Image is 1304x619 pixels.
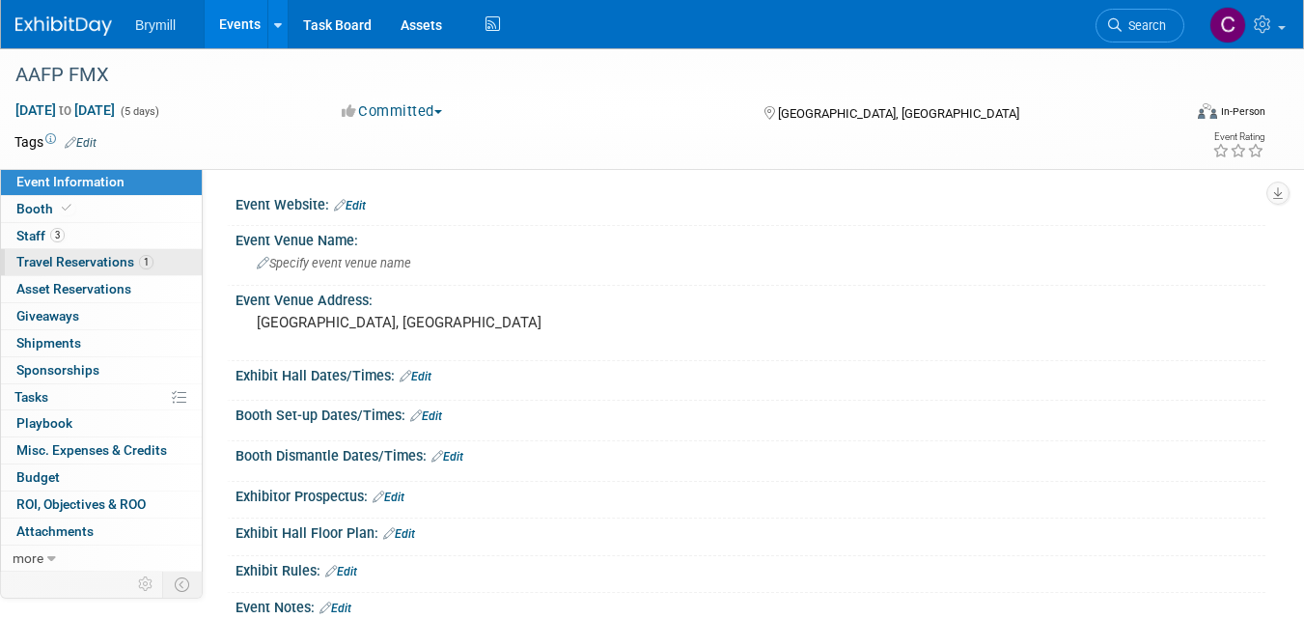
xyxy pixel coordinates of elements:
[1,492,202,518] a: ROI, Objectives & ROO
[1,330,202,356] a: Shipments
[1122,18,1166,33] span: Search
[1,519,202,545] a: Attachments
[431,450,463,464] a: Edit
[16,281,131,296] span: Asset Reservations
[1,437,202,464] a: Misc. Expenses & Credits
[373,491,404,504] a: Edit
[334,199,366,212] a: Edit
[236,226,1265,250] div: Event Venue Name:
[236,519,1265,544] div: Exhibit Hall Floor Plan:
[236,361,1265,386] div: Exhibit Hall Dates/Times:
[119,105,159,118] span: (5 days)
[257,256,411,270] span: Specify event venue name
[16,523,94,539] span: Attachments
[1,464,202,491] a: Budget
[1,410,202,436] a: Playbook
[16,174,125,189] span: Event Information
[1,357,202,383] a: Sponsorships
[1,276,202,302] a: Asset Reservations
[1081,100,1265,129] div: Event Format
[1,384,202,410] a: Tasks
[16,308,79,324] span: Giveaways
[14,389,48,405] span: Tasks
[1096,9,1184,42] a: Search
[1209,7,1246,43] img: Cindy O
[1,196,202,222] a: Booth
[15,16,112,36] img: ExhibitDay
[1198,103,1217,119] img: Format-Inperson.png
[236,593,1265,618] div: Event Notes:
[1220,104,1265,119] div: In-Person
[1,546,202,572] a: more
[129,572,163,597] td: Personalize Event Tab Strip
[16,415,72,431] span: Playbook
[1,169,202,195] a: Event Information
[139,255,153,269] span: 1
[1,249,202,275] a: Travel Reservations1
[16,228,65,243] span: Staff
[400,370,431,383] a: Edit
[257,314,644,331] pre: [GEOGRAPHIC_DATA], [GEOGRAPHIC_DATA]
[14,101,116,119] span: [DATE] [DATE]
[1,303,202,329] a: Giveaways
[14,132,97,152] td: Tags
[383,527,415,541] a: Edit
[236,441,1265,466] div: Booth Dismantle Dates/Times:
[50,228,65,242] span: 3
[236,401,1265,426] div: Booth Set-up Dates/Times:
[325,565,357,578] a: Edit
[135,17,176,33] span: Brymill
[319,602,351,615] a: Edit
[236,482,1265,507] div: Exhibitor Prospectus:
[1,223,202,249] a: Staff3
[1212,132,1264,142] div: Event Rating
[16,362,99,378] span: Sponsorships
[16,254,153,269] span: Travel Reservations
[62,203,71,213] i: Booth reservation complete
[13,550,43,566] span: more
[778,106,1019,121] span: [GEOGRAPHIC_DATA], [GEOGRAPHIC_DATA]
[16,335,81,351] span: Shipments
[56,102,74,118] span: to
[16,469,60,485] span: Budget
[16,201,75,216] span: Booth
[236,190,1265,215] div: Event Website:
[16,496,146,512] span: ROI, Objectives & ROO
[163,572,203,597] td: Toggle Event Tabs
[335,101,450,122] button: Committed
[65,136,97,150] a: Edit
[236,286,1265,310] div: Event Venue Address:
[16,442,167,458] span: Misc. Expenses & Credits
[236,556,1265,581] div: Exhibit Rules:
[410,409,442,423] a: Edit
[9,58,1159,93] div: AAFP FMX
